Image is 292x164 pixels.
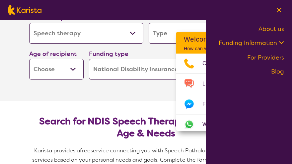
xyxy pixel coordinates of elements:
[176,32,282,131] div: Channel Menu
[271,68,284,76] a: Blog
[8,5,41,15] img: Karista logo
[176,54,282,134] ul: Choose channel
[176,114,282,134] a: Web link opens in a new tab.
[29,50,77,58] label: Age of recipient
[35,115,257,139] h2: Search for NDIS Speech Therapists by Location, Age & Needs
[184,46,274,52] p: How can we help you [DATE]?
[149,23,263,44] input: Type
[34,147,80,154] span: Karista provides a
[202,119,236,129] span: WhatsApp
[202,99,235,109] span: Facebook
[80,147,91,154] span: free
[258,25,284,33] a: About us
[202,59,228,69] span: Call us
[219,39,284,47] a: Funding Information
[202,79,234,89] span: Live Chat
[277,8,281,13] img: close the menu
[89,50,128,58] label: Funding type
[247,54,284,62] a: For Providers
[184,35,274,43] h2: Welcome to Karista!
